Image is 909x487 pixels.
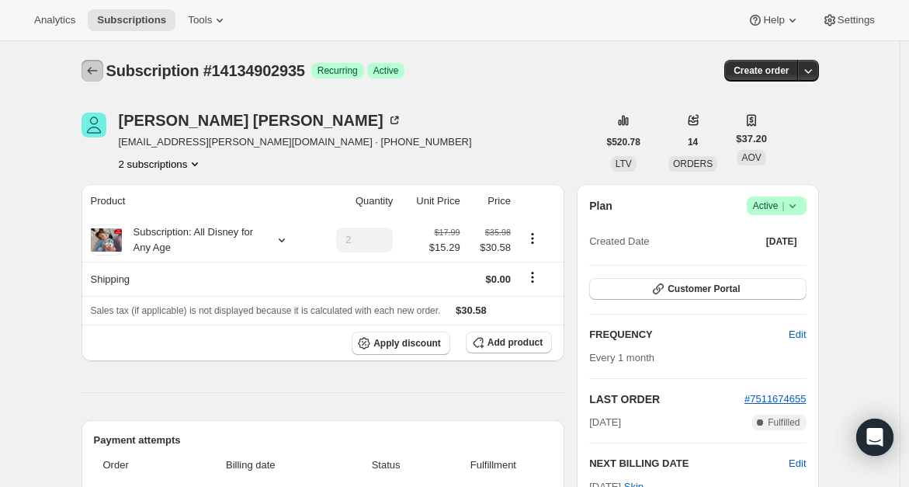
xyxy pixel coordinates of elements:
th: Price [465,184,515,218]
th: Order [94,448,169,482]
span: $520.78 [607,136,640,148]
button: Edit [779,322,815,347]
button: Apply discount [352,332,450,355]
span: Settings [838,14,875,26]
button: Settings [813,9,884,31]
button: Subscriptions [88,9,175,31]
span: Status [338,457,435,473]
span: Tools [188,14,212,26]
span: Customer Portal [668,283,740,295]
th: Unit Price [397,184,464,218]
span: Billing date [173,457,328,473]
button: Product actions [119,156,203,172]
span: Sales tax (if applicable) is not displayed because it is calculated with each new order. [91,305,441,316]
button: Tools [179,9,237,31]
th: Shipping [82,262,315,296]
h2: Plan [589,198,612,214]
span: Apply discount [373,337,441,350]
span: Every 1 month [589,352,654,364]
span: [DATE] [766,235,797,248]
a: #7511674655 [744,393,807,405]
span: Cathy Blackburn [82,113,106,137]
span: [DATE] [589,415,621,430]
span: Create order [734,64,789,77]
button: Subscriptions [82,60,103,82]
button: Shipping actions [520,269,545,286]
span: Subscription #14134902935 [106,62,305,79]
button: #7511674655 [744,391,807,407]
span: LTV [616,158,632,169]
span: Help [763,14,784,26]
th: Quantity [314,184,397,218]
span: Add product [487,336,543,349]
span: ORDERS [673,158,713,169]
button: Create order [724,60,798,82]
div: [PERSON_NAME] [PERSON_NAME] [119,113,402,128]
span: $30.58 [456,304,487,316]
button: Help [738,9,809,31]
button: Add product [466,332,552,353]
h2: Payment attempts [94,433,553,448]
span: Active [373,64,399,77]
span: [EMAIL_ADDRESS][PERSON_NAME][DOMAIN_NAME] · [PHONE_NUMBER] [119,134,472,150]
span: $15.29 [429,240,460,256]
div: Open Intercom Messenger [856,419,893,456]
h2: NEXT BILLING DATE [589,456,789,471]
span: Created Date [589,234,649,249]
span: Analytics [34,14,75,26]
span: $0.00 [485,273,511,285]
th: Product [82,184,315,218]
span: | [782,200,784,212]
button: [DATE] [757,231,807,252]
button: 14 [678,131,707,153]
span: $30.58 [470,240,511,256]
button: Analytics [25,9,85,31]
button: Customer Portal [589,278,806,300]
small: $17.99 [435,228,460,237]
small: $35.98 [485,228,511,237]
span: Fulfilled [768,416,800,429]
h2: LAST ORDER [589,391,744,407]
div: Subscription: All Disney for Any Age [122,224,262,256]
button: $520.78 [598,131,650,153]
span: Active [753,198,800,214]
span: Recurring [317,64,358,77]
button: Product actions [520,230,545,247]
button: Edit [789,456,806,471]
span: Edit [789,327,806,343]
span: Fulfillment [444,457,543,473]
span: Subscriptions [97,14,166,26]
span: AOV [741,152,761,163]
span: 14 [688,136,698,148]
span: $37.20 [736,131,767,147]
h2: FREQUENCY [589,327,789,343]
